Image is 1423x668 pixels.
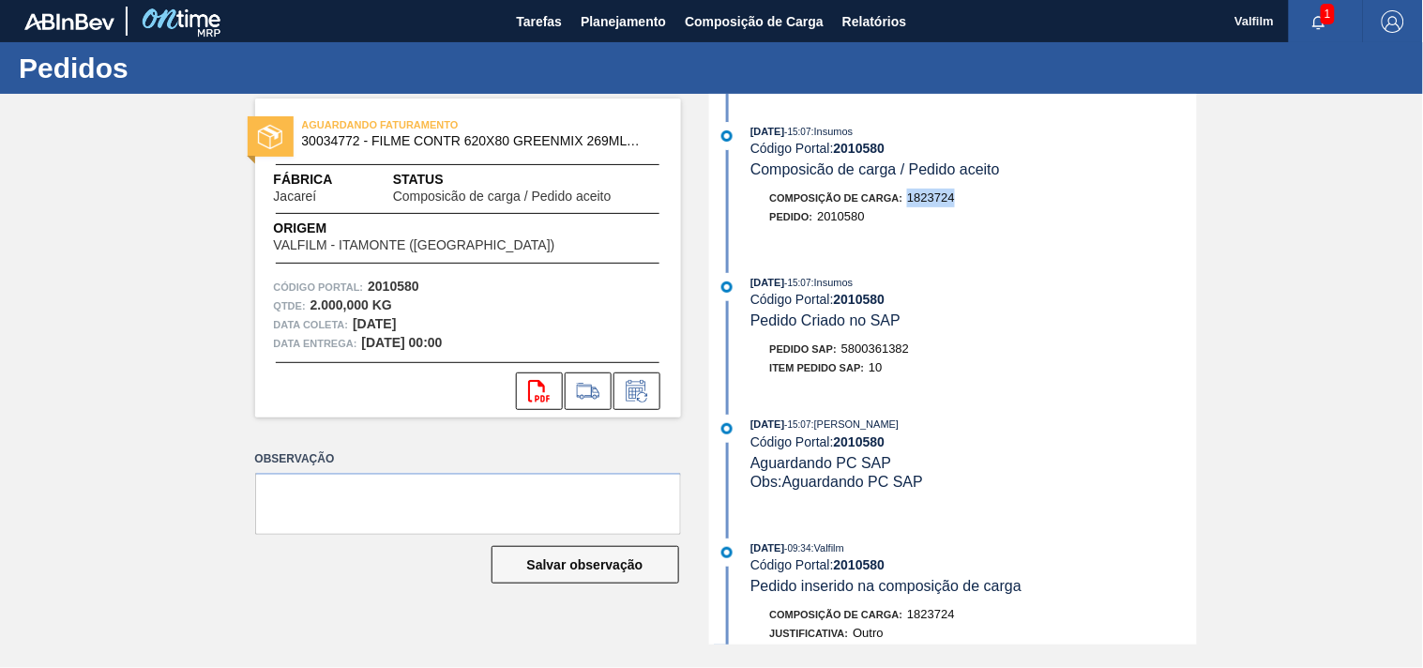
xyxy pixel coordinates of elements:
span: 30034772 - FILME CONTR 620X80 GREENMIX 269ML HO [302,134,643,148]
span: - 15:07 [785,278,811,288]
span: Composição de Carga : [770,192,903,204]
span: VALFILM - ITAMONTE ([GEOGRAPHIC_DATA]) [274,238,555,252]
span: Status [393,170,662,190]
span: Composição de Carga [685,10,824,33]
strong: 2010580 [834,141,886,156]
img: TNhmsLtSVTkK8tSr43FrP2fwEKptu5GPRR3wAAAABJRU5ErkJggg== [24,13,114,30]
div: Código Portal: [750,434,1196,449]
img: Logout [1382,10,1404,33]
span: Composição de Carga : [770,609,903,620]
strong: [DATE] [353,316,396,331]
span: 2010580 [817,209,865,223]
span: Outro [853,626,884,640]
strong: 2010580 [368,279,419,294]
span: : Insumos [811,277,854,288]
div: Ir para Composição de Carga [565,372,612,410]
img: status [258,125,282,149]
span: Pedido SAP: [770,343,838,355]
span: Pedido : [770,211,813,222]
span: Origem [274,219,609,238]
img: atual [721,423,733,434]
span: - 15:07 [785,419,811,430]
span: Tarefas [516,10,562,33]
strong: 2010580 [834,434,886,449]
span: Fábrica [274,170,376,190]
div: Informar alteração no pedido [613,372,660,410]
img: atual [721,130,733,142]
button: Notificações [1289,8,1349,35]
span: - 15:07 [785,127,811,137]
span: Aguardando PC SAP [750,455,891,471]
span: Jacareí [274,190,317,204]
span: Relatórios [842,10,906,33]
span: Planejamento [581,10,666,33]
span: Obs: Aguardando PC SAP [750,474,923,490]
span: [DATE] [750,126,784,137]
span: Composicão de carga / Pedido aceito [393,190,612,204]
span: AGUARDANDO FATURAMENTO [302,115,565,134]
div: Código Portal: [750,141,1196,156]
span: - 09:34 [785,543,811,554]
span: [DATE] [750,542,784,554]
strong: 2010580 [834,292,886,307]
span: : [PERSON_NAME] [811,418,900,430]
span: Data coleta: [274,315,349,334]
span: Pedido inserido na composição de carga [750,578,1022,594]
span: Item pedido SAP: [770,362,865,373]
button: Salvar observação [492,546,679,584]
span: Composicão de carga / Pedido aceito [750,161,1000,177]
span: Pedido Criado no SAP [750,312,901,328]
span: Qtde : [274,296,306,315]
h1: Pedidos [19,57,352,79]
span: [DATE] [750,277,784,288]
span: 1823724 [907,607,955,621]
span: 5800361382 [841,342,909,356]
strong: 2.000,000 KG [310,297,392,312]
span: Código Portal: [274,278,364,296]
img: atual [721,281,733,293]
strong: 2010580 [834,557,886,572]
div: Abrir arquivo PDF [516,372,563,410]
span: : Insumos [811,126,854,137]
span: [DATE] [750,418,784,430]
span: Justificativa: [770,628,849,639]
span: 1823724 [907,190,955,205]
span: : Valfilm [811,542,844,554]
span: 10 [869,360,882,374]
span: 1 [1321,4,1335,24]
label: Observação [255,446,681,473]
div: Código Portal: [750,557,1196,572]
span: Data entrega: [274,334,357,353]
img: atual [721,547,733,558]
strong: [DATE] 00:00 [362,335,443,350]
div: Código Portal: [750,292,1196,307]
